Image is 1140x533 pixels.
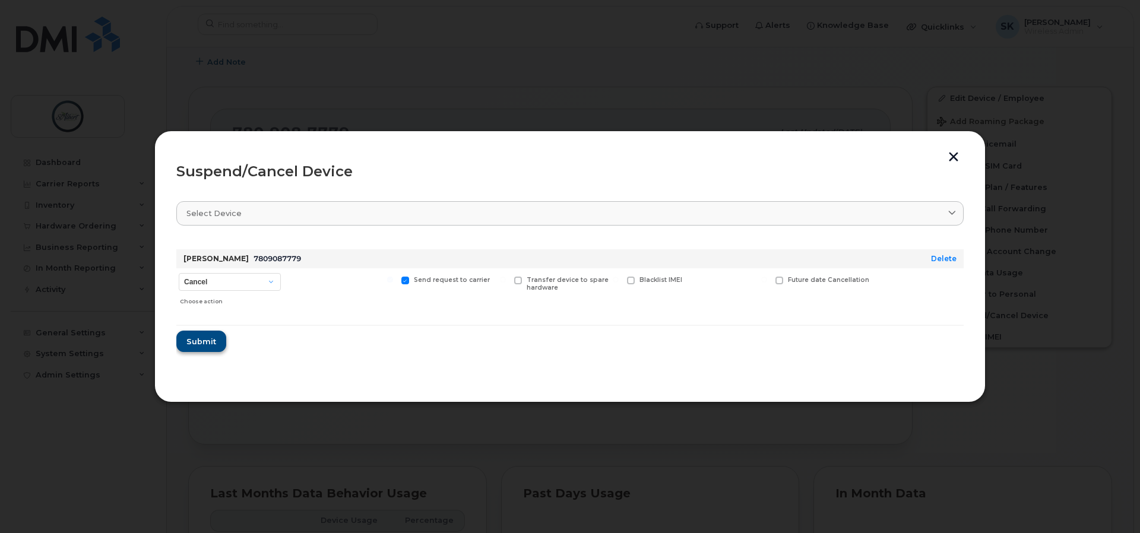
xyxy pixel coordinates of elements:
div: Suspend/Cancel Device [176,164,964,179]
button: Submit [176,331,226,352]
span: Future date Cancellation [788,276,869,284]
strong: [PERSON_NAME] [183,254,249,263]
span: Select device [186,208,242,219]
input: Transfer device to spare hardware [500,277,506,283]
input: Send request to carrier [387,277,393,283]
input: Blacklist IMEI [613,277,619,283]
input: Future date Cancellation [761,277,767,283]
a: Select device [176,201,964,226]
span: Transfer device to spare hardware [527,276,609,291]
span: Blacklist IMEI [639,276,682,284]
span: Submit [186,336,216,347]
a: Delete [931,254,957,263]
span: 7809087779 [254,254,301,263]
div: Choose action [180,292,281,306]
span: Send request to carrier [414,276,490,284]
